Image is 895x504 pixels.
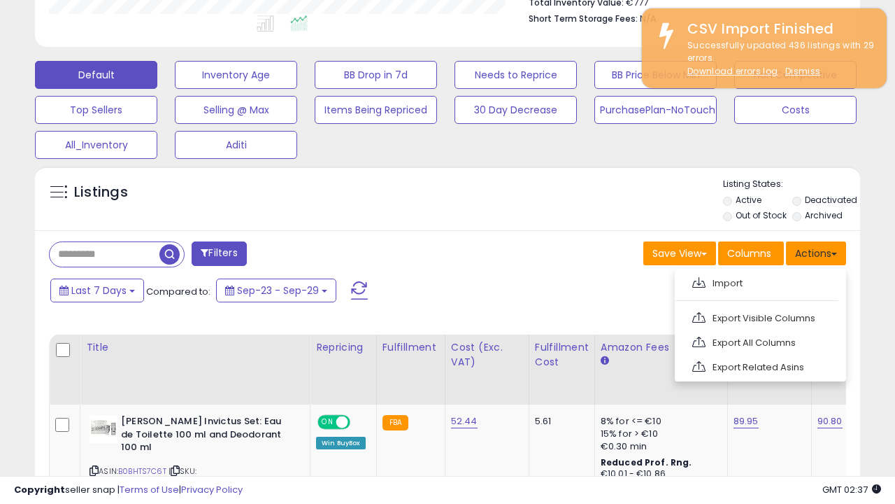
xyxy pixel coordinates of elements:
a: Export Related Asins [682,356,836,378]
button: Filters [192,241,246,266]
label: Deactivated [805,194,857,206]
button: Aditi [175,131,297,159]
p: Listing States: [723,178,860,191]
div: ASIN: [89,415,299,503]
img: 41SHpQeEb7L._SL40_.jpg [89,415,117,443]
small: Amazon Fees. [601,355,609,367]
span: ON [319,416,336,428]
div: €0.30 min [601,440,717,453]
div: Fulfillment Cost [535,340,589,370]
button: All_Inventory [35,131,157,159]
a: Import [682,272,836,294]
a: Terms of Use [120,483,179,496]
label: Out of Stock [736,209,787,221]
a: 89.95 [733,414,759,428]
button: 30 Day Decrease [454,96,577,124]
label: Archived [805,209,843,221]
span: Sep-23 - Sep-29 [237,283,319,297]
u: Dismiss [785,65,820,77]
div: 8% for <= €10 [601,415,717,428]
div: Successfully updated 436 listings with 29 errors. [677,39,876,78]
button: Selling @ Max [175,96,297,124]
button: Sep-23 - Sep-29 [216,279,336,302]
a: Download errors log [687,65,778,77]
span: Columns [727,246,771,260]
a: Export All Columns [682,332,836,353]
button: Needs to Reprice [454,61,577,89]
button: Columns [718,241,784,265]
small: FBA [382,415,408,430]
div: 15% for > €10 [601,428,717,440]
h5: Listings [74,183,128,202]
b: Short Term Storage Fees: [529,13,638,24]
div: Cost (Exc. VAT) [451,340,523,370]
b: Reduced Prof. Rng. [601,456,692,468]
div: Win BuyBox [316,437,366,449]
button: Inventory Age [175,61,297,89]
a: 90.80 [817,414,843,428]
span: Last 7 Days [71,283,127,297]
button: PurchasePlan-NoTouch [594,96,717,124]
span: Compared to: [146,285,210,298]
button: Default [35,61,157,89]
a: Privacy Policy [181,483,243,496]
span: 2025-10-7 02:37 GMT [822,483,881,496]
strong: Copyright [14,483,65,496]
label: Active [736,194,761,206]
button: Top Sellers [35,96,157,124]
span: OFF [348,416,371,428]
button: BB Drop in 7d [315,61,437,89]
button: Items Being Repriced [315,96,437,124]
div: Amazon Fees [601,340,722,355]
div: Fulfillment [382,340,439,355]
div: seller snap | | [14,484,243,497]
b: [PERSON_NAME] Invictus Set: Eau de Toilette 100 ml and Deodorant 100 ml [121,415,291,458]
div: 5.61 [535,415,584,428]
button: Last 7 Days [50,279,144,302]
div: Repricing [316,340,371,355]
button: Save View [643,241,716,265]
a: Export Visible Columns [682,307,836,329]
div: CSV Import Finished [677,19,876,39]
div: Title [86,340,304,355]
button: BB Price Below Min [594,61,717,89]
a: 52.44 [451,414,478,428]
button: Actions [786,241,846,265]
span: N/A [640,12,657,25]
button: Costs [734,96,857,124]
